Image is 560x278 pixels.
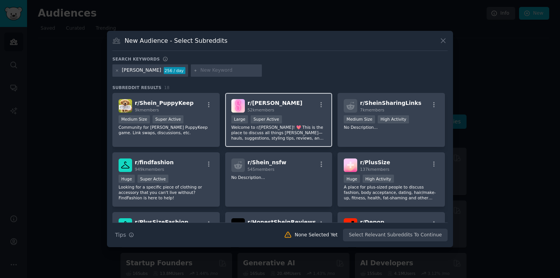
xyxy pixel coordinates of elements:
[344,158,357,172] img: PlusSize
[119,125,214,135] p: Community for [PERSON_NAME] PuppyKeep game. Link swaps, discussions, etc.
[231,125,326,141] p: Welcome to r/[PERSON_NAME]! 💖 This is the place to discuss all things [PERSON_NAME]— hauls, sugge...
[344,115,375,123] div: Medium Size
[360,219,384,225] span: r/ Depop
[122,67,161,74] div: [PERSON_NAME]
[135,100,193,106] span: r/ Shein_PuppyKeep
[164,85,170,90] span: 18
[344,125,439,130] p: No Description...
[231,115,248,123] div: Large
[231,175,326,180] p: No Description...
[119,158,132,172] img: findfashion
[248,108,274,112] span: 52k members
[135,219,188,225] span: r/ PlusSizeFashion
[231,218,245,232] img: HonestSheinReviews
[295,232,338,239] div: None Selected Yet
[119,218,132,232] img: PlusSizeFashion
[119,184,214,200] p: Looking for a specific piece of clothing or accessory that you can't live without? FindFashion is...
[115,231,126,239] span: Tips
[360,100,421,106] span: r/ SheinSharingLinks
[360,167,389,172] span: 137k members
[112,228,137,242] button: Tips
[231,99,245,113] img: Shein
[112,85,161,90] span: Subreddit Results
[248,167,275,172] span: 545 members
[119,175,135,183] div: Huge
[135,167,164,172] span: 949k members
[135,108,159,112] span: 9k members
[119,99,132,113] img: Shein_PuppyKeep
[125,37,227,45] h3: New Audience - Select Subreddits
[119,115,150,123] div: Medium Size
[344,184,439,200] p: A place for plus-sized people to discuss fashion, body acceptance, dating, hair/make-up, fitness,...
[378,115,409,123] div: High Activity
[112,56,160,62] h3: Search keywords
[248,100,302,106] span: r/ [PERSON_NAME]
[248,219,316,225] span: r/ HonestSheinReviews
[248,159,287,165] span: r/ Shein_nsfw
[200,67,259,74] input: New Keyword
[164,67,185,74] div: 256 / day
[360,108,384,112] span: 7k members
[344,218,357,232] img: Depop
[344,175,360,183] div: Huge
[135,159,174,165] span: r/ findfashion
[137,175,169,183] div: Super Active
[251,115,282,123] div: Super Active
[153,115,184,123] div: Super Active
[363,175,394,183] div: High Activity
[360,159,390,165] span: r/ PlusSize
